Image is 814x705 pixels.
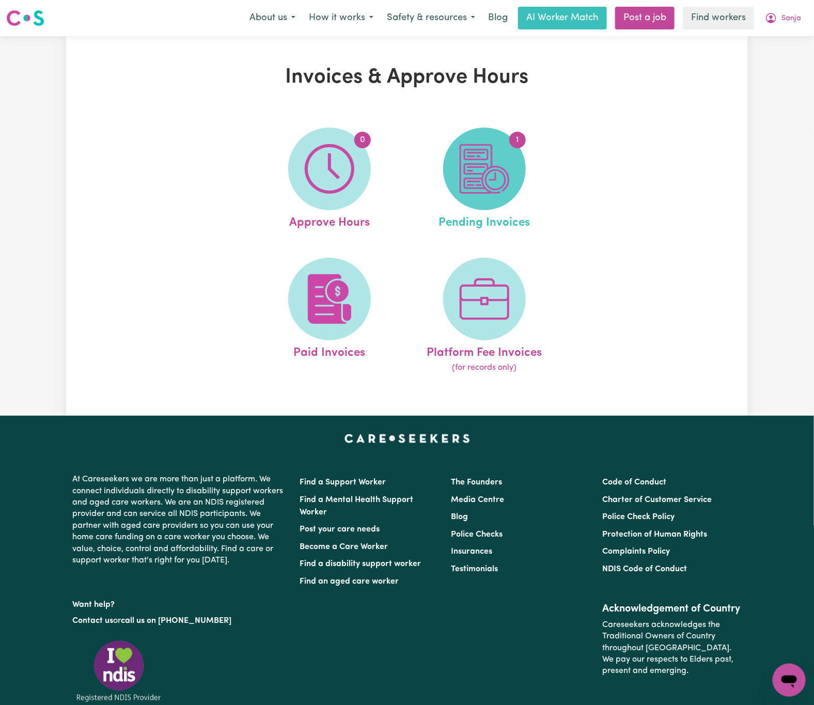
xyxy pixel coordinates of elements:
[121,617,231,625] a: call us on [PHONE_NUMBER]
[451,478,502,487] a: The Founders
[451,513,468,521] a: Blog
[615,7,675,29] a: Post a job
[354,132,371,148] span: 0
[289,210,370,232] span: Approve Hours
[518,7,607,29] a: AI Worker Match
[6,6,44,30] a: Careseekers logo
[758,7,808,29] button: My Account
[482,7,514,29] a: Blog
[603,496,712,504] a: Charter of Customer Service
[300,496,413,516] a: Find a Mental Health Support Worker
[603,478,667,487] a: Code of Conduct
[509,132,526,148] span: 1
[300,478,386,487] a: Find a Support Worker
[603,547,670,556] a: Complaints Policy
[603,513,675,521] a: Police Check Policy
[380,7,482,29] button: Safety & resources
[243,7,302,29] button: About us
[300,543,388,551] a: Become a Care Worker
[410,258,559,374] a: Platform Fee Invoices(for records only)
[72,469,287,570] p: At Careseekers we are more than just a platform. We connect individuals directly to disability su...
[452,362,516,374] span: (for records only)
[72,595,287,610] p: Want help?
[72,611,287,631] p: or
[300,560,421,568] a: Find a disability support worker
[410,128,559,232] a: Pending Invoices
[300,577,399,586] a: Find an aged care worker
[451,565,498,573] a: Testimonials
[603,615,742,681] p: Careseekers acknowledges the Traditional Owners of Country throughout [GEOGRAPHIC_DATA]. We pay o...
[293,340,365,362] span: Paid Invoices
[427,340,542,362] span: Platform Fee Invoices
[345,434,470,443] a: Careseekers home page
[603,603,742,615] h2: Acknowledgement of Country
[439,210,530,232] span: Pending Invoices
[300,525,380,534] a: Post your care needs
[773,664,806,697] iframe: Button to launch messaging window
[451,547,492,556] a: Insurances
[186,65,628,90] h1: Invoices & Approve Hours
[255,258,404,374] a: Paid Invoices
[451,496,504,504] a: Media Centre
[781,13,801,24] span: Sanja
[451,530,503,539] a: Police Checks
[72,639,165,703] img: Registered NDIS provider
[72,617,113,625] a: Contact us
[6,9,44,27] img: Careseekers logo
[302,7,380,29] button: How it works
[603,565,687,573] a: NDIS Code of Conduct
[603,530,708,539] a: Protection of Human Rights
[255,128,404,232] a: Approve Hours
[683,7,754,29] a: Find workers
